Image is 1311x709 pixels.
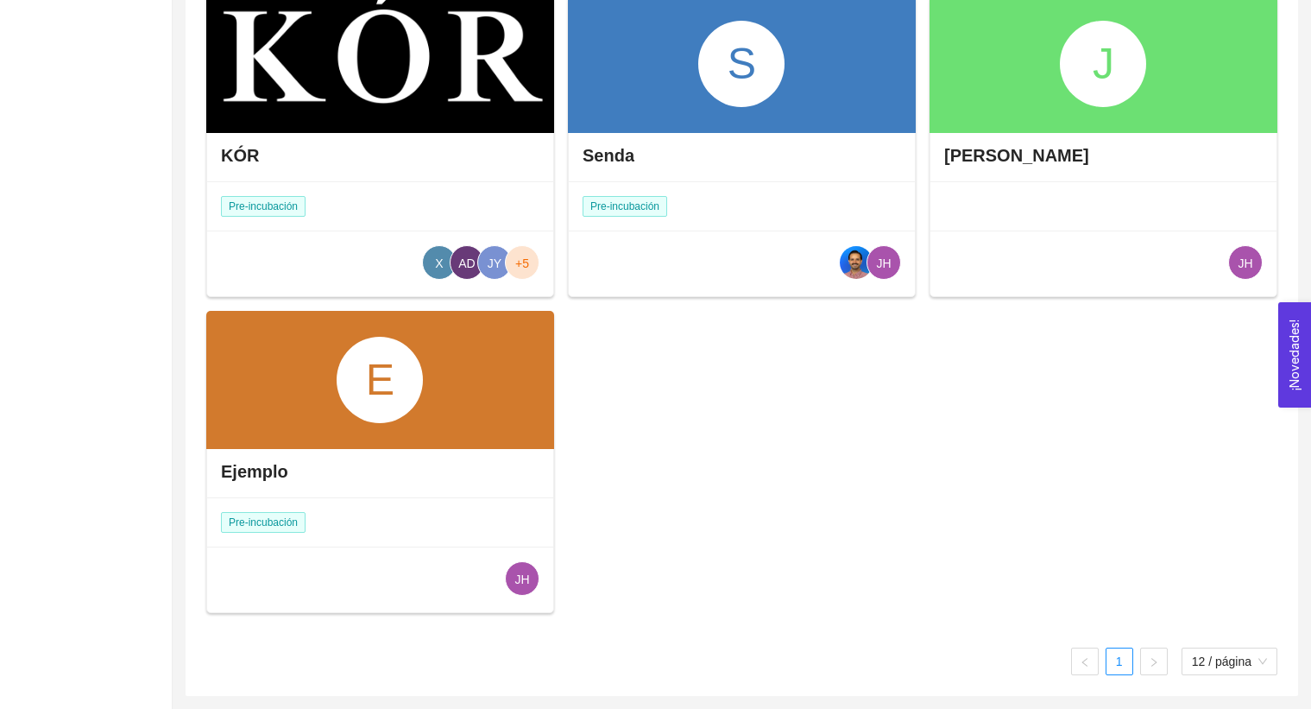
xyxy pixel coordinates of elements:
span: 12 / página [1192,649,1267,674]
span: X [435,246,443,281]
span: +5 [515,246,529,281]
button: left [1071,648,1099,675]
span: Pre-incubación [221,512,306,533]
span: JH [1238,246,1252,281]
span: JH [514,562,529,597]
button: right [1140,648,1168,675]
h4: Senda [583,143,634,168]
span: left [1080,657,1090,668]
a: 1 [1106,649,1132,674]
div: S [698,21,785,107]
li: Página anterior [1071,648,1099,675]
h4: KÓR [221,143,259,168]
button: Open Feedback Widget [1278,302,1311,408]
div: tamaño de página [1182,648,1277,675]
span: AD [458,246,475,281]
span: Pre-incubación [583,196,667,217]
span: right [1149,657,1159,668]
div: J [1060,21,1146,107]
li: Página siguiente [1140,648,1168,675]
li: 1 [1106,648,1133,675]
span: JH [876,246,891,281]
img: 1756941963786-2AAB7FB8-7E5A-4580-9AA7-E9FDF0EFBE61.png [840,246,873,279]
span: Pre-incubación [221,196,306,217]
h4: Ejemplo [221,459,288,484]
span: JY [488,246,501,281]
div: E [337,337,423,423]
h4: [PERSON_NAME] [944,143,1089,168]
